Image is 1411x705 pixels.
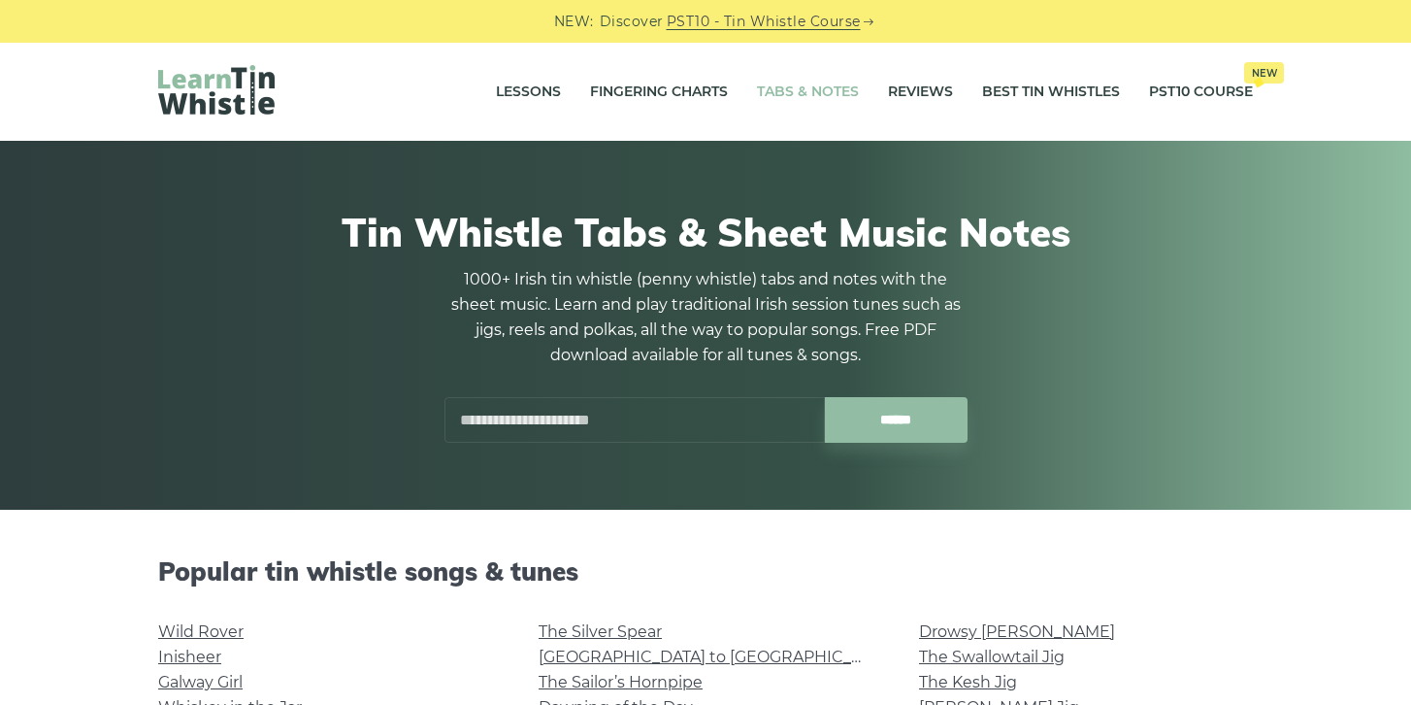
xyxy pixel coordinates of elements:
[496,68,561,117] a: Lessons
[757,68,859,117] a: Tabs & Notes
[590,68,728,117] a: Fingering Charts
[158,673,243,691] a: Galway Girl
[539,673,703,691] a: The Sailor’s Hornpipe
[919,648,1065,666] a: The Swallowtail Jig
[888,68,953,117] a: Reviews
[158,65,275,115] img: LearnTinWhistle.com
[1149,68,1253,117] a: PST10 CourseNew
[539,648,897,666] a: [GEOGRAPHIC_DATA] to [GEOGRAPHIC_DATA]
[158,622,244,641] a: Wild Rover
[158,556,1253,587] h2: Popular tin whistle songs & tunes
[158,209,1253,255] h1: Tin Whistle Tabs & Sheet Music Notes
[539,622,662,641] a: The Silver Spear
[1244,62,1284,84] span: New
[919,622,1115,641] a: Drowsy [PERSON_NAME]
[982,68,1120,117] a: Best Tin Whistles
[919,673,1017,691] a: The Kesh Jig
[158,648,221,666] a: Inisheer
[443,267,968,368] p: 1000+ Irish tin whistle (penny whistle) tabs and notes with the sheet music. Learn and play tradi...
